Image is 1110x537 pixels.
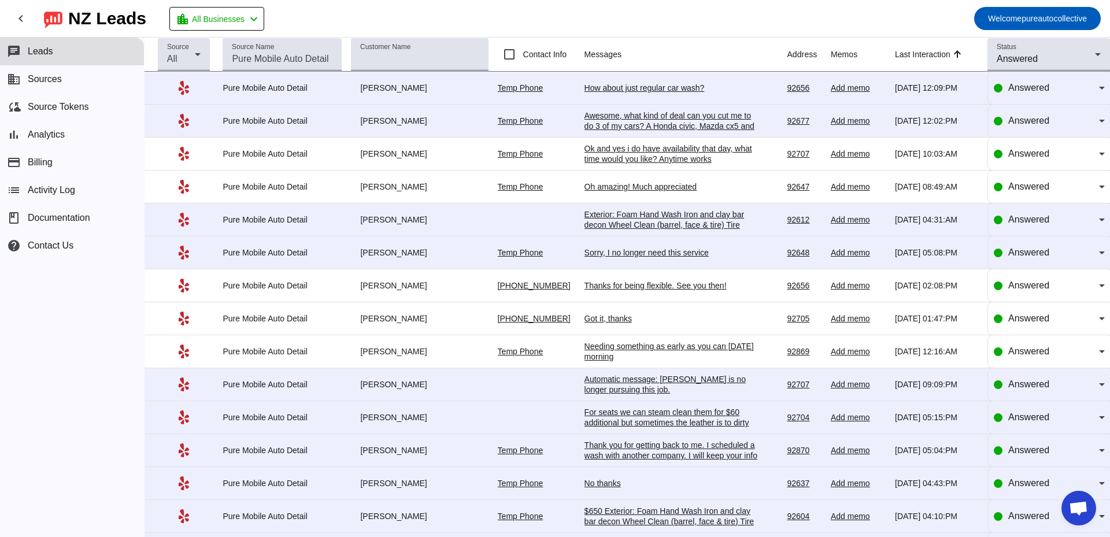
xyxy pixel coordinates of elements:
span: All [167,54,177,64]
div: Add memo [831,149,886,159]
div: Pure Mobile Auto Detail [223,247,342,258]
a: Temp Phone [498,182,543,191]
div: Pure Mobile Auto Detail [223,346,342,357]
div: [DATE] 04:43:PM [895,478,978,488]
div: Oh amazing! Much appreciated [584,182,758,192]
th: Messages [584,38,787,72]
th: Memos [831,38,895,72]
span: Answered [1008,346,1049,356]
div: Last Interaction [895,49,950,60]
div: Thanks for being flexible. See you then! [584,280,758,291]
mat-icon: chevron_left [247,12,261,26]
div: [PERSON_NAME] [351,149,488,159]
div: 92707 [787,379,822,390]
a: Temp Phone [498,116,543,125]
span: All Businesses [192,11,245,27]
div: No thanks [584,478,758,488]
div: [PERSON_NAME] [351,247,488,258]
div: Add memo [831,214,886,225]
div: Add memo [831,83,886,93]
div: 92612 [787,214,822,225]
mat-icon: chat [7,45,21,58]
div: Got it, thanks [584,313,758,324]
input: Pure Mobile Auto Detail [232,52,332,66]
a: Temp Phone [498,479,543,488]
div: [DATE] 04:10:PM [895,511,978,521]
mat-icon: chevron_left [14,12,28,25]
span: Answered [1008,83,1049,92]
div: Sorry, I no longer need this service [584,247,758,258]
div: Pure Mobile Auto Detail [223,412,342,423]
div: Add memo [831,346,886,357]
div: 92870 [787,445,822,455]
mat-icon: Yelp [177,81,191,95]
div: Thank you for getting back to me. I scheduled a wash with another company. I will keep your info ... [584,440,758,471]
div: Pure Mobile Auto Detail [223,313,342,324]
mat-icon: Yelp [177,476,191,490]
mat-label: Customer Name [360,43,410,51]
div: Add memo [831,478,886,488]
div: [PERSON_NAME] [351,182,488,192]
div: Pure Mobile Auto Detail [223,182,342,192]
span: Contact Us [28,240,73,251]
div: [DATE] 01:47:PM [895,313,978,324]
mat-icon: Yelp [177,410,191,424]
mat-icon: Yelp [177,377,191,391]
mat-icon: Yelp [177,246,191,260]
div: Pure Mobile Auto Detail [223,511,342,521]
div: [PERSON_NAME] [351,116,488,126]
span: Answered [1008,412,1049,422]
mat-icon: Yelp [177,312,191,325]
span: book [7,211,21,225]
span: Welcome [988,14,1022,23]
a: Temp Phone [498,512,543,521]
a: Temp Phone [498,248,543,257]
div: Add memo [831,280,886,291]
div: [PERSON_NAME] [351,83,488,93]
div: 92869 [787,346,822,357]
div: 92704 [787,412,822,423]
div: How about just regular car wash? [584,83,758,93]
div: 92656 [787,280,822,291]
mat-icon: Yelp [177,213,191,227]
div: Awesome, what kind of deal can you cut me to do 3 of my cars? A Honda civic, Mazda cx5 and Audi Q5 [584,110,758,142]
mat-icon: Yelp [177,114,191,128]
div: [DATE] 04:31:AM [895,214,978,225]
div: Add memo [831,379,886,390]
mat-icon: Yelp [177,443,191,457]
div: [DATE] 05:04:PM [895,445,978,455]
div: NZ Leads [68,10,146,27]
mat-icon: Yelp [177,147,191,161]
div: 92656 [787,83,822,93]
div: [PERSON_NAME] [351,346,488,357]
mat-icon: payment [7,155,21,169]
div: Add memo [831,182,886,192]
span: Sources [28,74,62,84]
span: Answered [1008,478,1049,488]
span: Answered [1008,445,1049,455]
div: Add memo [831,116,886,126]
a: Temp Phone [498,149,543,158]
div: Ok and yes i do have availability that day, what time would you like? Anytime works [584,143,758,164]
mat-label: Source [167,43,189,51]
span: Answered [1008,280,1049,290]
img: logo [44,9,62,28]
div: Add memo [831,247,886,258]
div: [PERSON_NAME] [351,445,488,455]
div: Add memo [831,511,886,521]
div: Pure Mobile Auto Detail [223,149,342,159]
div: [PERSON_NAME] [351,511,488,521]
span: Answered [1008,116,1049,125]
span: Answered [997,54,1038,64]
mat-icon: help [7,239,21,253]
mat-label: Status [997,43,1016,51]
button: All Businesses [169,7,264,31]
a: Temp Phone [498,446,543,455]
div: 92647 [787,182,822,192]
div: Automatic message: [PERSON_NAME] is no longer pursuing this job. [584,374,758,395]
span: Answered [1008,511,1049,521]
mat-icon: business [7,72,21,86]
a: Temp Phone [498,347,543,356]
div: 92637 [787,478,822,488]
span: Answered [1008,182,1049,191]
